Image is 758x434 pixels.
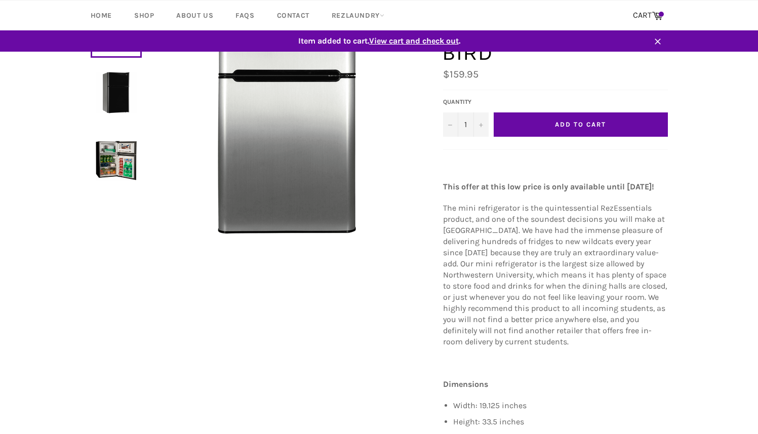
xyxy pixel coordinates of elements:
[369,36,459,46] span: View cart and check out
[81,1,122,30] a: Home
[96,72,137,113] img: Mini Refrigerator Rental - Early Bird
[443,182,654,191] strong: This offer at this low price is only available until [DATE]!
[81,35,678,47] span: Item added to cart. .
[453,400,668,411] li: Width: 19.125 inches
[443,98,489,106] label: Quantity
[628,5,668,26] a: CART
[494,112,668,137] button: Add to Cart
[267,1,320,30] a: Contact
[96,140,137,181] img: Mini Refrigerator Rental - Early Bird
[443,68,478,80] span: $159.95
[322,1,394,30] a: RezLaundry
[81,30,678,52] a: Item added to cart.View cart and check out.
[124,1,164,30] a: Shop
[555,121,606,128] span: Add to Cart
[443,203,667,346] span: The mini refrigerator is the quintessential RezEssentials product, and one of the soundest decisi...
[443,112,458,137] button: Decrease quantity
[225,1,264,30] a: FAQs
[443,379,488,389] strong: Dimensions
[166,1,223,30] a: About Us
[453,416,668,427] li: Height: 33.5 inches
[473,112,489,137] button: Increase quantity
